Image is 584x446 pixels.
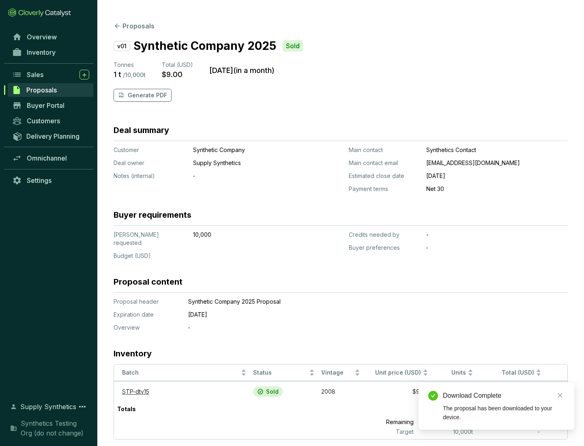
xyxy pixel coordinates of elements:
[350,416,417,428] p: Remaining
[114,402,139,416] p: Totals
[114,159,187,167] p: Deal owner
[8,45,93,59] a: Inventory
[8,114,93,128] a: Customers
[209,66,275,75] p: [DATE] ( in a month )
[426,172,568,180] p: [DATE]
[114,21,155,31] button: Proposals
[432,381,477,402] td: 1
[114,324,178,332] p: Overview
[27,101,64,109] span: Buyer Portal
[417,428,477,436] p: 10,000 t
[188,324,529,332] p: ‐
[128,91,167,99] p: Generate PDF
[114,124,169,136] h3: Deal summary
[193,146,303,154] p: Synthetic Company
[250,365,318,381] th: Status
[432,365,477,381] th: Units
[349,185,420,193] p: Payment terms
[122,388,149,395] a: STP-dtv15
[193,159,303,167] p: Supply Synthetics
[27,71,43,79] span: Sales
[27,33,57,41] span: Overview
[114,348,152,359] h3: Inventory
[266,388,279,395] p: Sold
[114,61,146,69] p: Tonnes
[162,70,182,79] p: $9.00
[318,381,363,402] td: 2008
[426,146,568,154] p: Synthetics Contact
[114,172,187,180] p: Notes (internal)
[8,30,93,44] a: Overview
[557,392,563,398] span: close
[253,369,307,377] span: Status
[349,146,420,154] p: Main contact
[8,129,93,143] a: Delivery Planning
[349,172,420,180] p: Estimated close date
[193,231,303,239] p: 10,000
[321,369,353,377] span: Vintage
[286,42,300,50] p: Sold
[114,89,172,102] button: Generate PDF
[417,416,477,428] p: 9,999 t
[123,71,146,79] p: / 10,000 t
[114,298,178,306] p: Proposal header
[188,311,529,319] p: [DATE]
[477,381,545,402] td: $9.00
[8,151,93,165] a: Omnichannel
[122,369,239,377] span: Batch
[428,391,438,401] span: check-circle
[133,37,276,54] p: Synthetic Company 2025
[27,176,52,184] span: Settings
[114,252,151,259] span: Budget (USD)
[349,231,420,239] p: Credits needed by
[318,365,363,381] th: Vintage
[426,244,568,252] p: ‐
[114,70,121,79] p: 1 t
[502,369,534,376] span: Total (USD)
[114,209,191,221] h3: Buyer requirements
[20,402,76,412] span: Supply Synthetics
[349,244,420,252] p: Buyer preferences
[417,402,476,416] p: 1 t
[162,61,193,68] span: Total (USD)
[363,381,432,402] td: $9.00
[27,154,67,162] span: Omnichannel
[443,391,565,401] div: Download Complete
[27,117,60,125] span: Customers
[114,365,250,381] th: Batch
[426,231,568,239] p: -
[114,276,182,287] h3: Proposal content
[27,48,56,56] span: Inventory
[8,83,93,97] a: Proposals
[435,369,466,377] span: Units
[426,159,568,167] p: [EMAIL_ADDRESS][DOMAIN_NAME]
[114,146,187,154] p: Customer
[8,68,93,81] a: Sales
[193,172,303,180] p: ‐
[26,86,57,94] span: Proposals
[114,41,130,51] p: v01
[349,159,420,167] p: Main contact email
[426,185,568,193] p: Net 30
[26,132,79,140] span: Delivery Planning
[114,231,187,247] p: [PERSON_NAME] requested
[350,428,417,436] p: Target
[114,311,178,319] p: Expiration date
[8,174,93,187] a: Settings
[21,418,89,438] span: Synthetics Testing Org (do not change)
[556,391,565,400] a: Close
[8,99,93,112] a: Buyer Portal
[188,298,529,306] p: Synthetic Company 2025 Proposal
[375,369,421,376] span: Unit price (USD)
[443,404,565,422] div: The proposal has been downloaded to your device.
